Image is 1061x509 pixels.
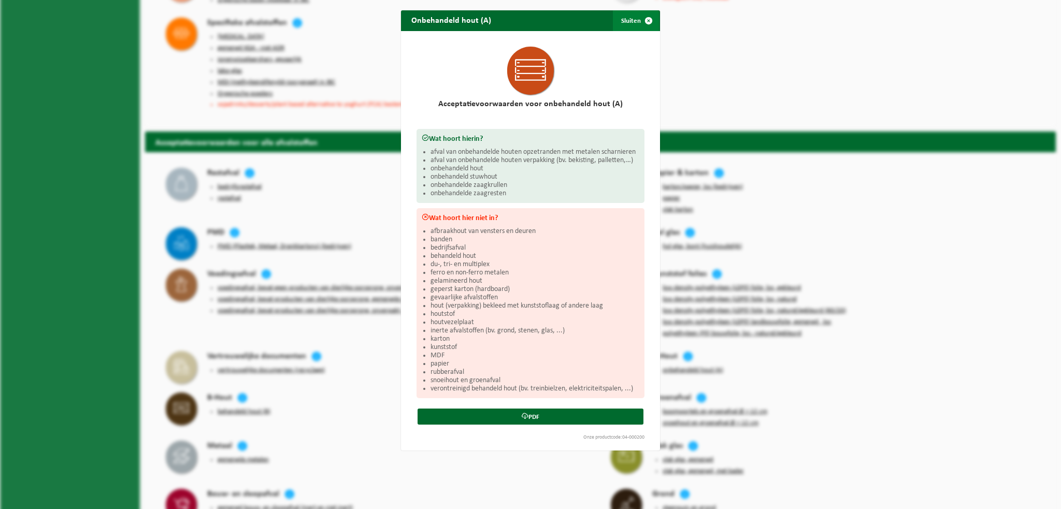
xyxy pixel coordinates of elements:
[422,213,639,222] h3: Wat hoort hier niet in?
[422,134,639,143] h3: Wat hoort hierin?
[431,190,639,198] li: onbehandelde zaagresten
[411,435,650,440] div: Onze productcode:04-000200
[431,252,639,260] li: behandeld hout
[431,335,639,343] li: karton
[431,227,639,236] li: afbraakhout van vensters en deuren
[431,294,639,302] li: gevaarlijke afvalstoffen
[431,352,639,360] li: MDF
[431,327,639,335] li: inerte afvalstoffen (bv. grond, stenen, glas, ...)
[431,173,639,181] li: onbehandeld stuwhout
[431,343,639,352] li: kunststof
[431,310,639,318] li: houtstof
[431,236,639,244] li: banden
[431,269,639,277] li: ferro en non-ferro metalen
[431,156,639,165] li: afval van onbehandelde houten verpakking (bv. bekisting, palletten,…)
[431,148,639,156] li: afval van onbehandelde houten opzetranden met metalen scharnieren
[431,165,639,173] li: onbehandeld hout
[418,409,643,425] a: PDF
[613,10,659,31] button: Sluiten
[431,385,639,393] li: verontreinigd behandeld hout (bv. treinbielzen, elektriciteitspalen, ...)
[431,318,639,327] li: houtvezelplaat
[431,244,639,252] li: bedrijfsafval
[431,181,639,190] li: onbehandelde zaagkrullen
[431,302,639,310] li: hout (verpakking) bekleed met kunststoflaag of andere laag
[431,260,639,269] li: du-, tri- en multiplex
[417,100,644,108] h2: Acceptatievoorwaarden voor onbehandeld hout (A)
[431,368,639,376] li: rubberafval
[431,285,639,294] li: geperst karton (hardboard)
[431,277,639,285] li: gelamineerd hout
[431,376,639,385] li: snoeihout en groenafval
[401,10,501,30] h2: Onbehandeld hout (A)
[431,360,639,368] li: papier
